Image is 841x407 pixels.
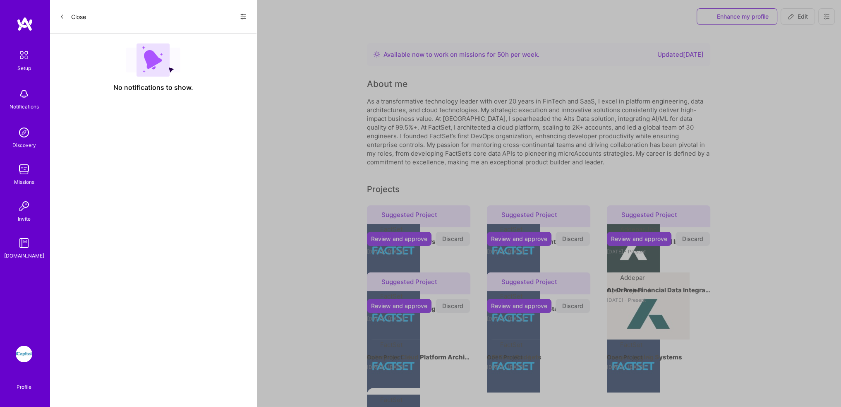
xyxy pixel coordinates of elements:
[12,141,36,149] div: Discovery
[16,198,32,214] img: Invite
[14,178,34,186] div: Missions
[16,346,32,362] img: iCapital: Building an Alternative Investment Marketplace
[16,235,32,251] img: guide book
[126,43,180,77] img: empty
[14,346,34,362] a: iCapital: Building an Alternative Investment Marketplace
[4,251,44,260] div: [DOMAIN_NAME]
[17,17,33,31] img: logo
[16,161,32,178] img: teamwork
[17,383,31,390] div: Profile
[18,214,31,223] div: Invite
[16,86,32,102] img: bell
[16,124,32,141] img: discovery
[14,374,34,390] a: Profile
[17,64,31,72] div: Setup
[15,46,33,64] img: setup
[113,83,193,92] span: No notifications to show.
[10,102,39,111] div: Notifications
[60,10,86,23] button: Close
